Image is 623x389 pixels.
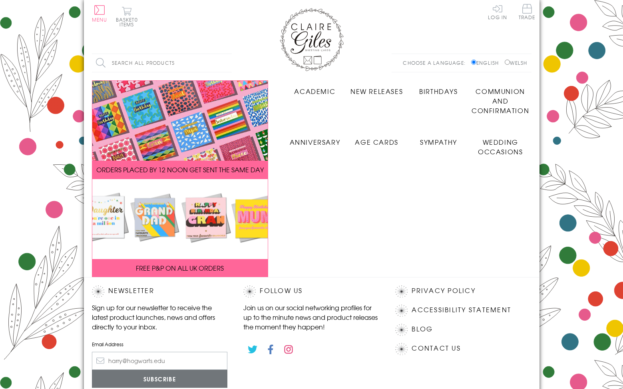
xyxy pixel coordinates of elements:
span: Communion and Confirmation [472,86,529,115]
a: Anniversary [284,131,346,147]
span: Birthdays [419,86,458,96]
input: harry@hogwarts.edu [92,352,228,370]
a: Accessibility Statement [412,305,511,315]
a: Birthdays [408,80,470,96]
a: New Releases [346,80,408,96]
a: Communion and Confirmation [470,80,531,115]
a: Age Cards [346,131,408,147]
input: Subscribe [92,370,228,388]
p: Sign up for our newsletter to receive the latest product launches, news and offers directly to yo... [92,303,228,331]
img: Claire Giles Greetings Cards [280,8,344,71]
span: New Releases [350,86,403,96]
label: English [471,59,503,66]
input: Welsh [505,60,510,65]
a: Contact Us [412,343,460,354]
h2: Newsletter [92,285,228,297]
button: Basket0 items [116,6,138,27]
label: Email Address [92,341,228,348]
span: 0 items [119,16,138,28]
a: Log In [488,4,507,20]
a: Blog [412,324,433,335]
a: Privacy Policy [412,285,475,296]
p: Choose a language: [403,59,470,66]
input: Search [224,54,232,72]
input: Search all products [92,54,232,72]
h2: Follow Us [243,285,379,297]
button: Menu [92,5,107,22]
span: Menu [92,16,107,23]
span: Academic [294,86,335,96]
span: Age Cards [355,137,398,147]
label: Welsh [505,59,527,66]
a: Wedding Occasions [470,131,531,156]
a: Trade [519,4,535,21]
span: Trade [519,4,535,20]
p: Join us on our social networking profiles for up to the minute news and product releases the mome... [243,303,379,331]
span: Anniversary [290,137,340,147]
a: Sympathy [408,131,470,147]
span: Sympathy [420,137,457,147]
span: Wedding Occasions [478,137,523,156]
input: English [471,60,476,65]
a: Academic [284,80,346,96]
span: ORDERS PLACED BY 12 NOON GET SENT THE SAME DAY [96,165,264,174]
span: FREE P&P ON ALL UK ORDERS [136,263,224,273]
